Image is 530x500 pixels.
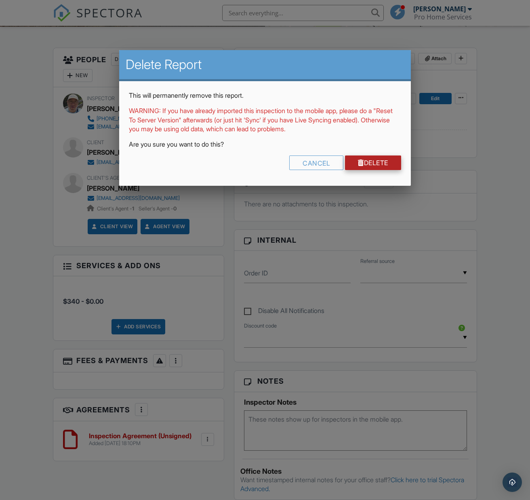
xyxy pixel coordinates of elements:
[345,155,401,170] a: Delete
[129,106,401,133] p: WARNING: If you have already imported this inspection to the mobile app, please do a "Reset To Se...
[289,155,343,170] div: Cancel
[126,57,404,73] h2: Delete Report
[503,473,522,492] div: Open Intercom Messenger
[129,140,401,149] p: Are you sure you want to do this?
[129,91,401,100] p: This will permanently remove this report.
